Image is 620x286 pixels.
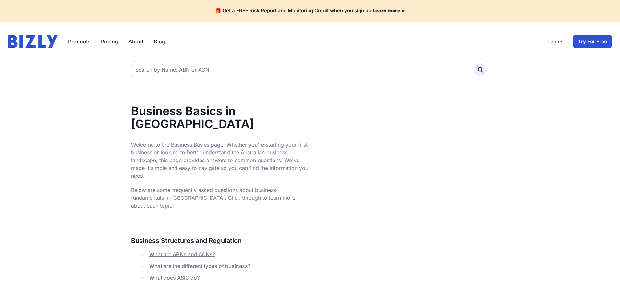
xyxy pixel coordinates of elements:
a: Blog [154,38,165,45]
a: Learn more » [373,7,405,14]
h4: 🎁 Get a FREE Risk Report and Monitoring Credit when you sign up. [8,8,612,14]
a: What are the different types of business? [149,263,250,269]
a: Log in [547,38,563,45]
p: Below are some frequently asked questions about business fundamentals in [GEOGRAPHIC_DATA]. Click... [131,186,310,209]
input: Search by Name, ABN or ACN [131,61,489,78]
h3: Business Structures and Regulation [131,235,310,246]
a: What are ABNs and ACNs? [149,251,215,257]
h1: Business Basics in [GEOGRAPHIC_DATA] [131,104,310,130]
button: Products [68,38,91,45]
a: Try For Free [573,35,612,48]
a: What does ASIC do? [149,274,200,281]
a: About [128,38,143,45]
a: Pricing [101,38,118,45]
p: Welcome to the Business Basics page! Whether you're starting your first business or looking to be... [131,141,310,180]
